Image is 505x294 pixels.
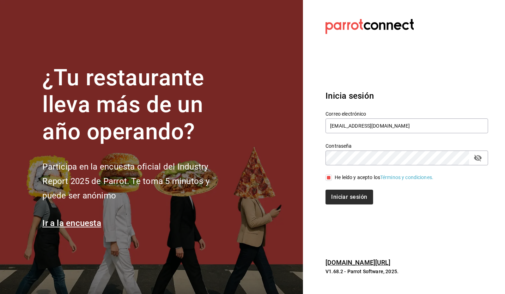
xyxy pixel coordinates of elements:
[380,174,433,180] a: Términos y condiciones.
[335,174,433,181] div: He leído y acepto los
[325,268,488,275] p: V1.68.2 - Parrot Software, 2025.
[325,111,488,116] label: Correo electrónico
[42,160,233,203] h2: Participa en la encuesta oficial del Industry Report 2025 de Parrot. Te toma 5 minutos y puede se...
[325,190,373,204] button: Iniciar sesión
[325,259,390,266] a: [DOMAIN_NAME][URL]
[325,143,488,148] label: Contraseña
[472,152,484,164] button: passwordField
[42,65,233,146] h1: ¿Tu restaurante lleva más de un año operando?
[325,90,488,102] h3: Inicia sesión
[325,118,488,133] input: Ingresa tu correo electrónico
[42,218,101,228] a: Ir a la encuesta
